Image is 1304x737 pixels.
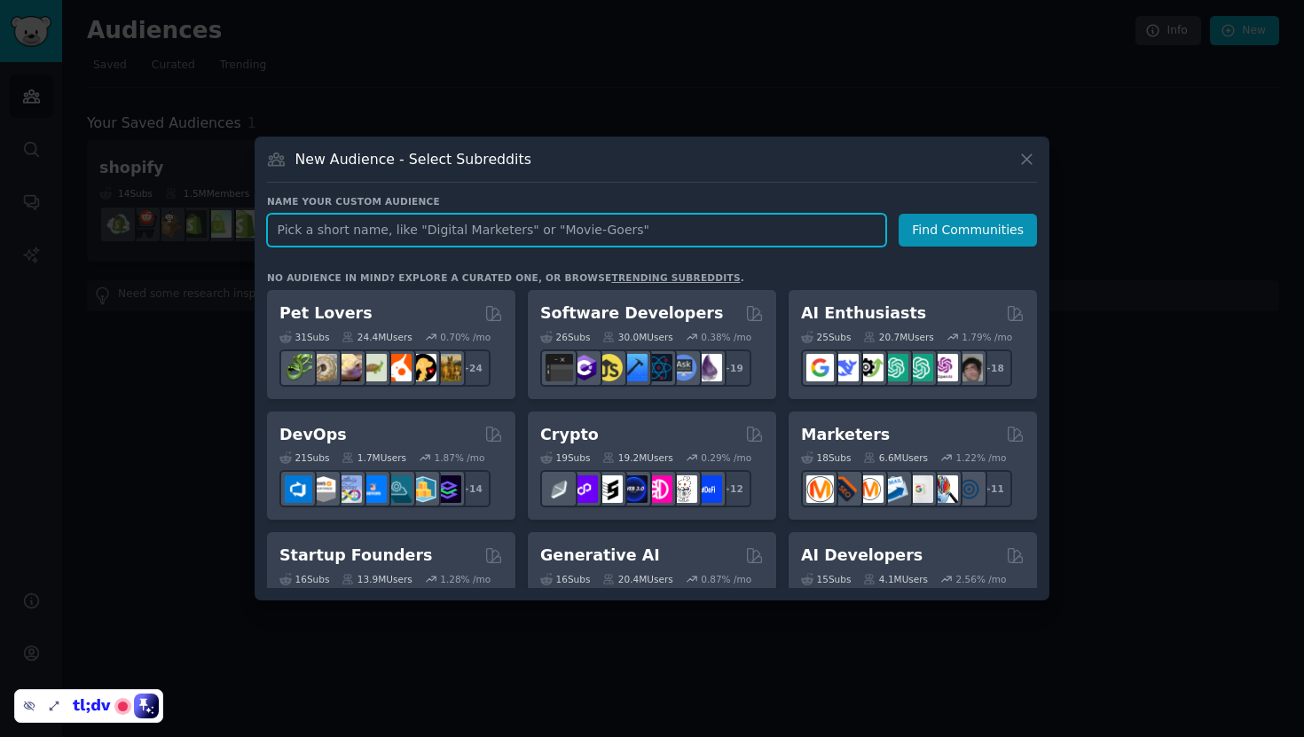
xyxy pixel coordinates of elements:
img: googleads [906,475,933,503]
a: trending subreddits [611,272,740,283]
img: ethstaker [595,475,623,503]
img: ethfinance [546,475,573,503]
img: OnlineMarketing [955,475,983,503]
div: + 14 [453,470,491,507]
input: Pick a short name, like "Digital Marketers" or "Movie-Goers" [267,214,886,247]
img: 0xPolygon [570,475,598,503]
div: 6.6M Users [863,451,928,464]
div: + 12 [714,470,751,507]
img: AWS_Certified_Experts [310,475,337,503]
div: 16 Sub s [540,573,590,585]
div: 26 Sub s [540,331,590,343]
img: OpenAIDev [931,354,958,381]
div: 13.9M Users [342,573,412,585]
div: 30.0M Users [602,331,672,343]
img: PetAdvice [409,354,436,381]
div: 2.56 % /mo [956,573,1007,585]
div: 24.4M Users [342,331,412,343]
h2: Marketers [801,424,890,446]
img: dogbreed [434,354,461,381]
img: ballpython [310,354,337,381]
div: 0.70 % /mo [440,331,491,343]
img: reactnative [645,354,672,381]
img: platformengineering [384,475,412,503]
img: turtle [359,354,387,381]
img: defi_ [695,475,722,503]
img: chatgpt_promptDesign [881,354,908,381]
div: 0.29 % /mo [701,451,751,464]
div: 25 Sub s [801,331,851,343]
div: 20.4M Users [602,573,672,585]
div: 0.38 % /mo [701,331,751,343]
img: AskComputerScience [670,354,697,381]
img: defiblockchain [645,475,672,503]
img: elixir [695,354,722,381]
h3: Name your custom audience [267,195,1037,208]
div: 15 Sub s [801,573,851,585]
div: 4.1M Users [863,573,928,585]
img: herpetology [285,354,312,381]
img: chatgpt_prompts_ [906,354,933,381]
div: + 24 [453,349,491,387]
img: content_marketing [806,475,834,503]
img: bigseo [831,475,859,503]
div: 0.87 % /mo [701,573,751,585]
div: 19.2M Users [602,451,672,464]
button: Find Communities [899,214,1037,247]
div: 1.87 % /mo [435,451,485,464]
img: azuredevops [285,475,312,503]
img: cockatiel [384,354,412,381]
div: 20.7M Users [863,331,933,343]
img: learnjavascript [595,354,623,381]
img: DeepSeek [831,354,859,381]
img: DevOpsLinks [359,475,387,503]
h2: DevOps [279,424,347,446]
h2: AI Developers [801,545,923,567]
h2: Startup Founders [279,545,432,567]
div: + 11 [975,470,1012,507]
img: AskMarketing [856,475,884,503]
img: GoogleGeminiAI [806,354,834,381]
img: iOSProgramming [620,354,648,381]
div: + 18 [975,349,1012,387]
div: 16 Sub s [279,573,329,585]
h2: AI Enthusiasts [801,302,926,325]
div: 21 Sub s [279,451,329,464]
img: web3 [620,475,648,503]
img: PlatformEngineers [434,475,461,503]
img: CryptoNews [670,475,697,503]
div: 18 Sub s [801,451,851,464]
h2: Generative AI [540,545,660,567]
img: aws_cdk [409,475,436,503]
img: Docker_DevOps [334,475,362,503]
img: ArtificalIntelligence [955,354,983,381]
div: + 19 [714,349,751,387]
img: software [546,354,573,381]
div: 1.7M Users [342,451,406,464]
h3: New Audience - Select Subreddits [295,150,531,169]
h2: Software Developers [540,302,723,325]
img: MarketingResearch [931,475,958,503]
h2: Crypto [540,424,599,446]
img: Emailmarketing [881,475,908,503]
div: No audience in mind? Explore a curated one, or browse . [267,271,744,284]
div: 19 Sub s [540,451,590,464]
h2: Pet Lovers [279,302,373,325]
div: 1.79 % /mo [962,331,1012,343]
div: 1.22 % /mo [956,451,1007,464]
div: 31 Sub s [279,331,329,343]
img: csharp [570,354,598,381]
img: leopardgeckos [334,354,362,381]
img: AItoolsCatalog [856,354,884,381]
div: 1.28 % /mo [440,573,491,585]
